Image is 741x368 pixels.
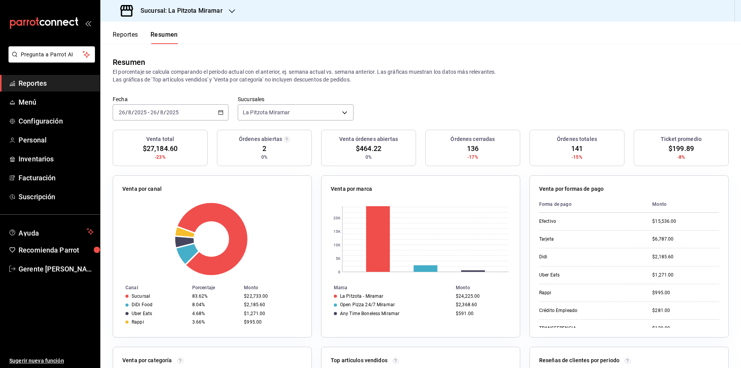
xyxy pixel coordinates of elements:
[336,256,341,261] text: 5K
[646,196,719,213] th: Monto
[661,135,702,143] h3: Ticket promedio
[244,293,299,299] div: $22,733.00
[19,135,94,145] span: Personal
[157,109,159,115] span: /
[331,356,387,365] p: Top artículos vendidos
[244,302,299,307] div: $2,185.60
[333,229,341,234] text: 15K
[9,357,94,365] span: Sugerir nueva función
[241,283,311,292] th: Monto
[539,290,616,296] div: Rappi
[160,109,164,115] input: --
[19,227,84,236] span: Ayuda
[19,97,94,107] span: Menú
[668,143,694,154] span: $199.89
[340,302,395,307] div: Open Pizza 24/7 Miramar
[262,143,266,154] span: 2
[150,109,157,115] input: --
[539,325,616,332] div: TRANSFERENCIA
[21,51,83,59] span: Pregunta a Parrot AI
[5,56,95,64] a: Pregunta a Parrot AI
[189,283,241,292] th: Porcentaje
[539,272,616,278] div: Uber Eats
[456,293,508,299] div: $24,225.00
[365,154,372,161] span: 0%
[164,109,166,115] span: /
[19,245,94,255] span: Recomienda Parrot
[132,109,134,115] span: /
[19,78,94,88] span: Reportes
[652,290,719,296] div: $995.00
[652,236,719,243] div: $6,787.00
[539,254,616,260] div: Didi
[340,293,384,299] div: La Pitzota - Miramar
[113,31,178,44] div: navigation tabs
[19,116,94,126] span: Configuración
[113,68,729,83] p: El porcentaje se calcula comparando el período actual con el anterior, ej. semana actual vs. sema...
[652,307,719,314] div: $281.00
[333,216,341,220] text: 20K
[192,302,238,307] div: 8.04%
[244,311,299,316] div: $1,271.00
[333,243,341,247] text: 10K
[113,97,228,102] label: Fecha
[261,154,267,161] span: 0%
[652,272,719,278] div: $1,271.00
[539,356,619,365] p: Reseñas de clientes por periodo
[85,20,91,26] button: open_drawer_menu
[113,31,138,44] button: Reportes
[122,185,162,193] p: Venta por canal
[450,135,495,143] h3: Órdenes cerradas
[192,311,238,316] div: 4.68%
[539,196,646,213] th: Forma de pago
[192,319,238,325] div: 3.66%
[19,173,94,183] span: Facturación
[122,356,172,365] p: Venta por categoría
[118,109,125,115] input: --
[134,109,147,115] input: ----
[143,143,178,154] span: $27,184.60
[571,143,583,154] span: 141
[148,109,149,115] span: -
[339,135,398,143] h3: Venta órdenes abiertas
[146,135,174,143] h3: Venta total
[572,154,582,161] span: -15%
[132,319,144,325] div: Rappi
[652,254,719,260] div: $2,185.60
[239,135,282,143] h3: Órdenes abiertas
[557,135,597,143] h3: Órdenes totales
[652,218,719,225] div: $15,536.00
[356,143,381,154] span: $464.22
[151,31,178,44] button: Resumen
[192,293,238,299] div: 83.62%
[8,46,95,63] button: Pregunta a Parrot AI
[539,307,616,314] div: Crédito Empleado
[331,185,372,193] p: Venta por marca
[677,154,685,161] span: -8%
[539,218,616,225] div: Efectivo
[453,283,520,292] th: Monto
[467,143,479,154] span: 136
[539,236,616,243] div: Tarjeta
[134,6,223,15] h3: Sucursal: La Pitzota Miramar
[539,185,604,193] p: Venta por formas de pago
[340,311,399,316] div: Any Time Boneless Miramar
[132,311,152,316] div: Uber Eats
[19,154,94,164] span: Inventarios
[128,109,132,115] input: --
[321,283,453,292] th: Marca
[113,56,145,68] div: Resumen
[132,302,152,307] div: DiDi Food
[243,109,290,116] span: La Pitzota Miramar
[467,154,478,161] span: -17%
[125,109,128,115] span: /
[19,192,94,202] span: Suscripción
[338,270,340,274] text: 0
[238,97,354,102] label: Sucursales
[19,264,94,274] span: Gerente [PERSON_NAME]
[132,293,150,299] div: Sucursal
[166,109,179,115] input: ----
[456,311,508,316] div: $591.00
[652,325,719,332] div: $129.00
[456,302,508,307] div: $2,368.60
